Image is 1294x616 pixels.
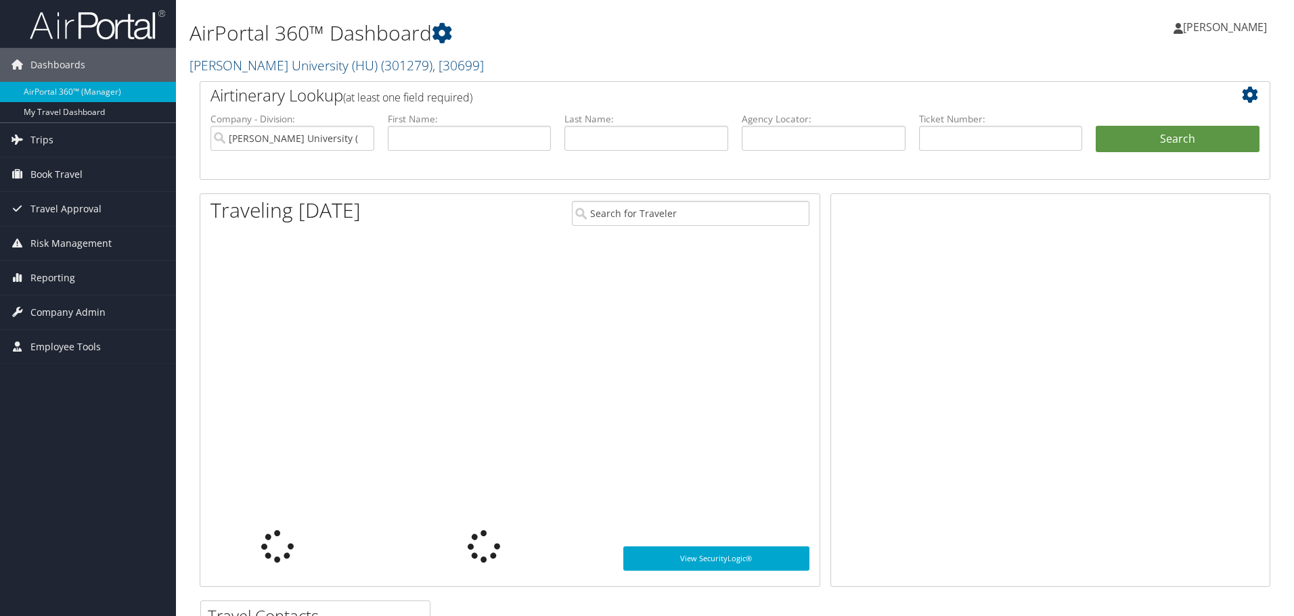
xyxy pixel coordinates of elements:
span: Employee Tools [30,330,101,364]
label: First Name: [388,112,552,126]
h2: Airtinerary Lookup [210,84,1170,107]
span: Risk Management [30,227,112,260]
img: airportal-logo.png [30,9,165,41]
button: Search [1096,126,1259,153]
span: Travel Approval [30,192,102,226]
label: Agency Locator: [742,112,906,126]
label: Ticket Number: [919,112,1083,126]
span: [PERSON_NAME] [1183,20,1267,34]
span: , [ 30699 ] [432,56,484,74]
a: View SecurityLogic® [623,546,809,571]
h1: AirPortal 360™ Dashboard [189,19,917,47]
span: ( 301279 ) [381,56,432,74]
span: Company Admin [30,295,106,329]
span: Dashboards [30,48,85,82]
label: Last Name: [564,112,728,126]
span: Trips [30,123,53,157]
a: [PERSON_NAME] University (HU) [189,56,484,74]
span: Book Travel [30,158,83,191]
span: Reporting [30,261,75,295]
input: Search for Traveler [572,201,809,226]
h1: Traveling [DATE] [210,196,361,224]
a: [PERSON_NAME] [1174,7,1280,47]
label: Company - Division: [210,112,374,126]
span: (at least one field required) [343,90,472,105]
